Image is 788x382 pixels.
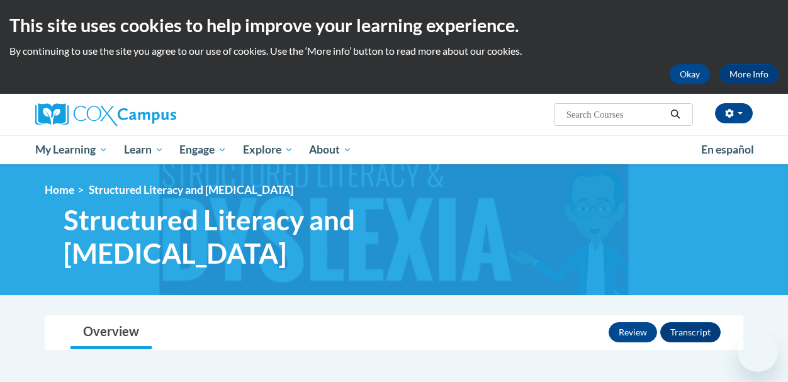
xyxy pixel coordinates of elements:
span: Structured Literacy and [MEDICAL_DATA] [64,203,498,270]
span: Explore [243,142,293,157]
a: Home [45,183,74,196]
span: Engage [179,142,227,157]
a: Learn [116,135,172,164]
a: En español [693,137,762,163]
span: Learn [124,142,164,157]
span: En español [701,143,754,156]
input: Search Courses [565,107,666,122]
iframe: Button to launch messaging window [738,332,778,372]
a: More Info [719,64,779,84]
a: Explore [235,135,301,164]
button: Account Settings [715,103,753,123]
button: Okay [670,64,710,84]
a: About [301,135,361,164]
p: By continuing to use the site you agree to our use of cookies. Use the ‘More info’ button to read... [9,44,779,58]
button: Search [666,107,685,122]
button: Transcript [660,322,721,342]
a: My Learning [27,135,116,164]
span: My Learning [35,142,108,157]
h2: This site uses cookies to help improve your learning experience. [9,13,779,38]
a: Engage [171,135,235,164]
span: Structured Literacy and [MEDICAL_DATA] [89,183,293,196]
img: Cox Campus [35,103,176,126]
div: Main menu [26,135,762,164]
button: Review [609,322,657,342]
a: Overview [70,316,152,349]
a: Cox Campus [35,103,262,126]
span: About [309,142,352,157]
